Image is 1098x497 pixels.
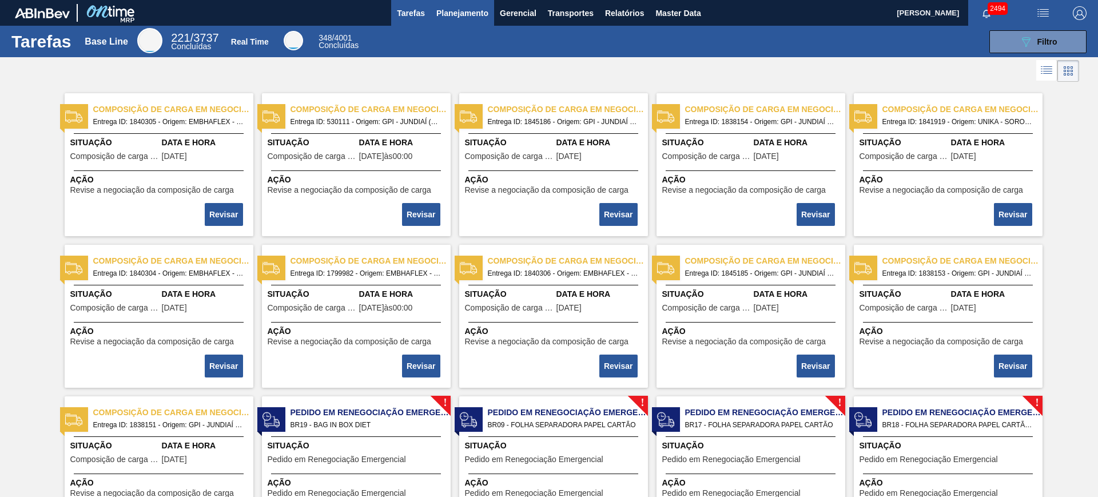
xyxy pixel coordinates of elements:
[11,35,71,48] h1: Tarefas
[70,455,159,464] span: Composição de carga em negociação
[85,37,128,47] div: Base Line
[171,31,218,44] span: / 3737
[206,353,244,379] div: Completar tarefa: 30190381
[65,108,82,125] img: status
[754,137,842,149] span: Data e Hora
[291,407,451,419] span: Pedido em Renegociação Emergencial
[662,477,842,489] span: Ação
[599,355,638,377] button: Revisar
[268,337,431,346] span: Revise a negociação da composição de carga
[70,174,250,186] span: Ação
[860,174,1040,186] span: Ação
[206,202,244,227] div: Completar tarefa: 30190250
[291,419,441,431] span: BR19 - BAG IN BOX DIET
[860,477,1040,489] span: Ação
[460,260,477,277] img: status
[93,116,244,128] span: Entrega ID: 1840305 - Origem: EMBHAFLEX - GUARULHOS (SP) - Destino: BR28
[397,6,425,20] span: Tarefas
[882,267,1033,280] span: Entrega ID: 1838153 - Origem: GPI - JUNDIAÍ (SP) - Destino: BR16
[162,304,187,312] span: 14/10/2025,
[171,42,211,51] span: Concluídas
[268,152,356,161] span: Composição de carga em negociação
[860,440,1040,452] span: Situação
[319,34,359,49] div: Real Time
[860,288,948,300] span: Situação
[500,6,536,20] span: Gerencial
[488,116,639,128] span: Entrega ID: 1845186 - Origem: GPI - JUNDIAÍ (SP) - Destino: BR26
[403,353,441,379] div: Completar tarefa: 30190382
[460,411,477,428] img: status
[262,260,280,277] img: status
[860,455,998,464] span: Pedido em Renegociação Emergencial
[995,202,1033,227] div: Completar tarefa: 30190302
[465,337,628,346] span: Revise a negociação da composição de carga
[1057,60,1079,82] div: Visão em Cards
[1035,399,1039,407] span: !
[657,108,674,125] img: status
[995,353,1033,379] div: Completar tarefa: 30190411
[838,399,841,407] span: !
[662,455,801,464] span: Pedido em Renegociação Emergencial
[662,337,826,346] span: Revise a negociação da composição de carga
[685,255,845,267] span: Composição de carga em negociação
[989,30,1087,53] button: Filtro
[70,325,250,337] span: Ação
[268,455,406,464] span: Pedido em Renegociação Emergencial
[1073,6,1087,20] img: Logout
[291,116,441,128] span: Entrega ID: 530111 - Origem: GPI - JUNDIAÍ (SP) - Destino: BR23
[291,255,451,267] span: Composição de carga em negociação
[359,304,413,312] span: 07/08/2025,[object Object]
[662,304,751,312] span: Composição de carga em negociação
[465,152,554,161] span: Composição de carga em negociação
[359,288,448,300] span: Data e Hora
[171,31,190,44] span: 221
[685,407,845,419] span: Pedido em Renegociação Emergencial
[465,455,603,464] span: Pedido em Renegociação Emergencial
[662,288,751,300] span: Situação
[662,137,751,149] span: Situação
[797,355,835,377] button: Revisar
[556,304,582,312] span: 14/10/2025,
[854,108,872,125] img: status
[798,202,836,227] div: Completar tarefa: 30190263
[605,6,644,20] span: Relatórios
[951,137,1040,149] span: Data e Hora
[205,355,243,377] button: Revisar
[70,337,234,346] span: Revise a negociação da composição de carga
[70,288,159,300] span: Situação
[137,28,162,53] div: Base Line
[882,116,1033,128] span: Entrega ID: 1841919 - Origem: UNIKA - SOROCABA (SP) - Destino: BR04
[319,33,352,42] span: / 4001
[402,203,440,226] button: Revisar
[319,41,359,50] span: Concluídas
[465,477,645,489] span: Ação
[162,152,187,161] span: 14/10/2025,
[436,6,488,20] span: Planejamento
[860,325,1040,337] span: Ação
[798,353,836,379] div: Completar tarefa: 30190410
[640,399,644,407] span: !
[268,440,448,452] span: Situação
[65,260,82,277] img: status
[402,355,440,377] button: Revisar
[262,108,280,125] img: status
[882,255,1043,267] span: Composição de carga em negociação
[70,186,234,194] span: Revise a negociação da composição de carga
[994,203,1032,226] button: Revisar
[657,411,674,428] img: status
[205,203,243,226] button: Revisar
[291,267,441,280] span: Entrega ID: 1799982 - Origem: EMBHAFLEX - GUARULHOS (SP) - Destino: BR28
[754,152,779,161] span: 21/10/2025,
[231,37,269,46] div: Real Time
[268,174,448,186] span: Ação
[548,6,594,20] span: Transportes
[171,33,218,50] div: Base Line
[968,5,1005,21] button: Notificações
[268,477,448,489] span: Ação
[460,108,477,125] img: status
[70,477,250,489] span: Ação
[662,174,842,186] span: Ação
[882,104,1043,116] span: Composição de carga em negociação
[685,116,836,128] span: Entrega ID: 1838154 - Origem: GPI - JUNDIAÍ (SP) - Destino: BR16
[662,440,842,452] span: Situação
